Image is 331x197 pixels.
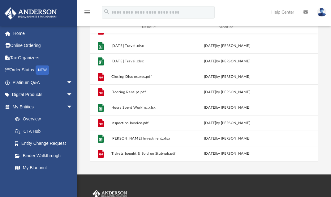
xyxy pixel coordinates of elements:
a: Order StatusNEW [4,64,82,77]
a: Online Ordering [4,40,82,52]
button: Inspection Invoice.pdf [111,121,187,125]
div: [DATE] by [PERSON_NAME] [189,151,265,157]
div: id [268,24,311,30]
span: arrow_drop_down [67,101,79,113]
button: Tickets bought & Sold on Stubhub.pdf [111,152,187,156]
a: Binder Walkthrough [9,149,82,162]
a: Digital Productsarrow_drop_down [4,89,82,101]
a: menu [84,12,91,16]
div: [DATE] by [PERSON_NAME] [189,74,265,80]
div: NEW [36,65,49,75]
div: Name [111,24,187,30]
button: Hours Spent Working.xlsx [111,106,187,110]
div: Modified [189,24,265,30]
img: User Pic [317,8,326,17]
div: [DATE] by [PERSON_NAME] [189,120,265,126]
button: [DATE] Travel.xlsx [111,44,187,48]
button: Closing Disclosures.pdf [111,75,187,79]
a: Tax Due Dates [9,174,82,186]
a: My Entitiesarrow_drop_down [4,101,82,113]
i: menu [84,9,91,16]
a: CTA Hub [9,125,82,137]
a: Entity Change Request [9,137,82,150]
div: id [93,24,108,30]
div: [DATE] by [PERSON_NAME] [189,136,265,141]
a: Tax Organizers [4,52,82,64]
a: Overview [9,113,82,125]
span: arrow_drop_down [67,89,79,101]
button: [PERSON_NAME] Investment.xlsx [111,136,187,140]
div: [DATE] by [PERSON_NAME] [189,90,265,95]
div: [DATE] by [PERSON_NAME] [189,43,265,49]
a: Platinum Q&Aarrow_drop_down [4,76,82,89]
span: arrow_drop_down [67,76,79,89]
img: Anderson Advisors Platinum Portal [3,7,59,19]
div: grid [90,33,318,161]
a: My Blueprint [9,162,79,174]
button: Flooring Receipt.pdf [111,90,187,94]
i: search [103,8,110,15]
div: [DATE] by [PERSON_NAME] [189,105,265,111]
div: [DATE] by [PERSON_NAME] [189,59,265,64]
a: Home [4,27,82,40]
button: [DATE] Travel.xlsx [111,59,187,63]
